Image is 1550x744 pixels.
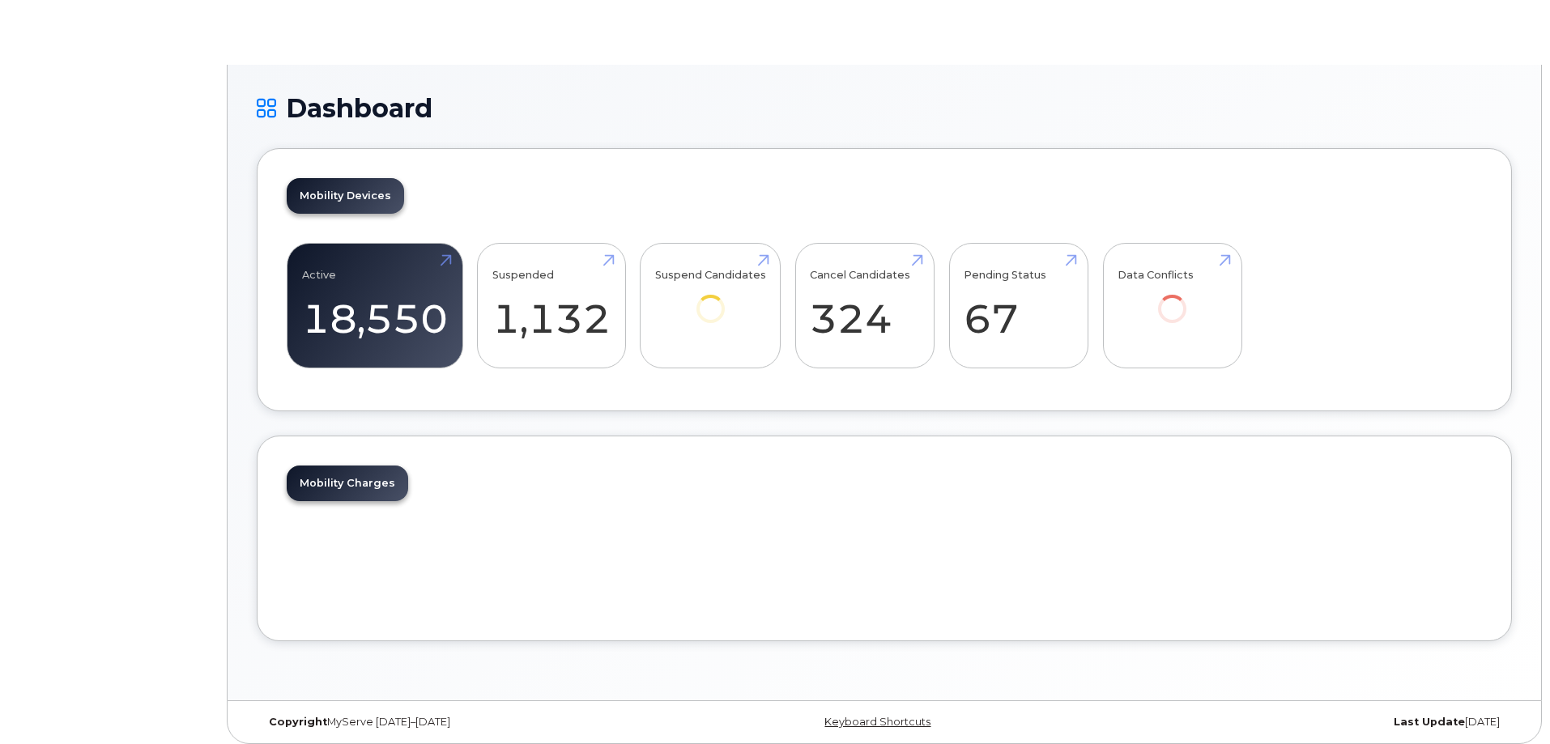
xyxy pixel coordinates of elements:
strong: Copyright [269,716,327,728]
a: Suspend Candidates [655,253,766,346]
a: Cancel Candidates 324 [810,253,919,359]
h1: Dashboard [257,94,1512,122]
a: Mobility Devices [287,178,404,214]
div: MyServe [DATE]–[DATE] [257,716,675,729]
strong: Last Update [1394,716,1465,728]
a: Keyboard Shortcuts [824,716,930,728]
a: Suspended 1,132 [492,253,611,359]
a: Mobility Charges [287,466,408,501]
a: Active 18,550 [302,253,448,359]
a: Pending Status 67 [964,253,1073,359]
a: Data Conflicts [1118,253,1227,346]
div: [DATE] [1093,716,1512,729]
